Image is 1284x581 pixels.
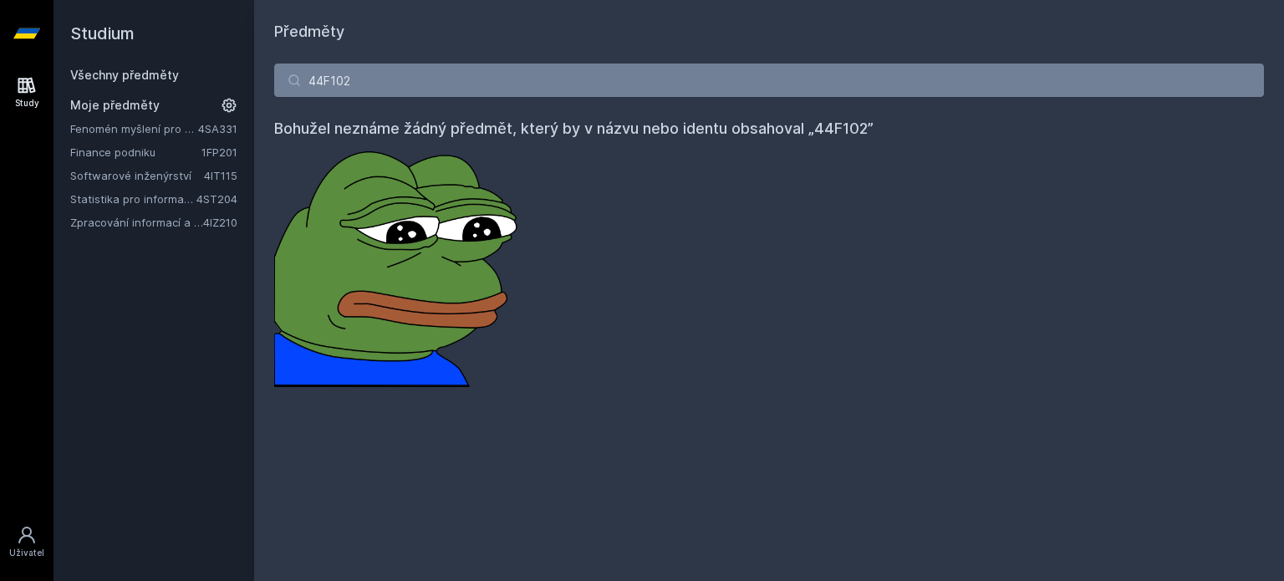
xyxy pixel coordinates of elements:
div: Study [15,97,39,110]
a: Zpracování informací a znalostí [70,214,203,231]
a: Fenomén myšlení pro manažery [70,120,198,137]
a: 4IZ210 [203,216,237,229]
h1: Předměty [274,20,1264,43]
div: Uživatel [9,547,44,559]
a: Softwarové inženýrství [70,167,204,184]
a: 4IT115 [204,169,237,182]
a: Finance podniku [70,144,201,161]
a: 4ST204 [196,192,237,206]
h4: Bohužel neznáme žádný předmět, který by v názvu nebo identu obsahoval „44F102” [274,117,1264,140]
a: 1FP201 [201,145,237,159]
input: Název nebo ident předmětu… [274,64,1264,97]
a: Uživatel [3,517,50,568]
a: Study [3,67,50,118]
span: Moje předměty [70,97,160,114]
a: Všechny předměty [70,68,179,82]
a: Statistika pro informatiky [70,191,196,207]
img: error_picture.png [274,140,525,387]
a: 4SA331 [198,122,237,135]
